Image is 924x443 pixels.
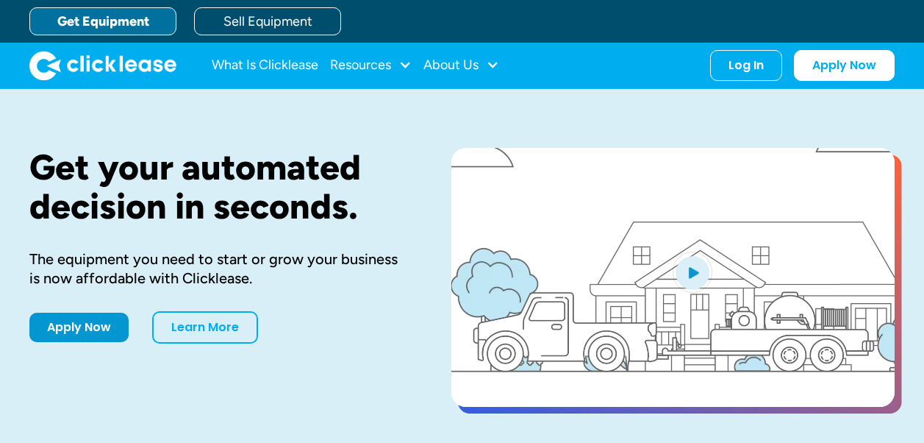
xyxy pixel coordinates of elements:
[29,148,404,226] h1: Get your automated decision in seconds.
[152,311,258,344] a: Learn More
[29,51,176,80] img: Clicklease logo
[728,58,764,73] div: Log In
[29,7,176,35] a: Get Equipment
[794,50,895,81] a: Apply Now
[29,313,129,342] a: Apply Now
[194,7,341,35] a: Sell Equipment
[212,51,318,80] a: What Is Clicklease
[451,148,895,407] a: open lightbox
[673,252,712,293] img: Blue play button logo on a light blue circular background
[29,51,176,80] a: home
[29,249,404,288] div: The equipment you need to start or grow your business is now affordable with Clicklease.
[423,51,499,80] div: About Us
[330,51,412,80] div: Resources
